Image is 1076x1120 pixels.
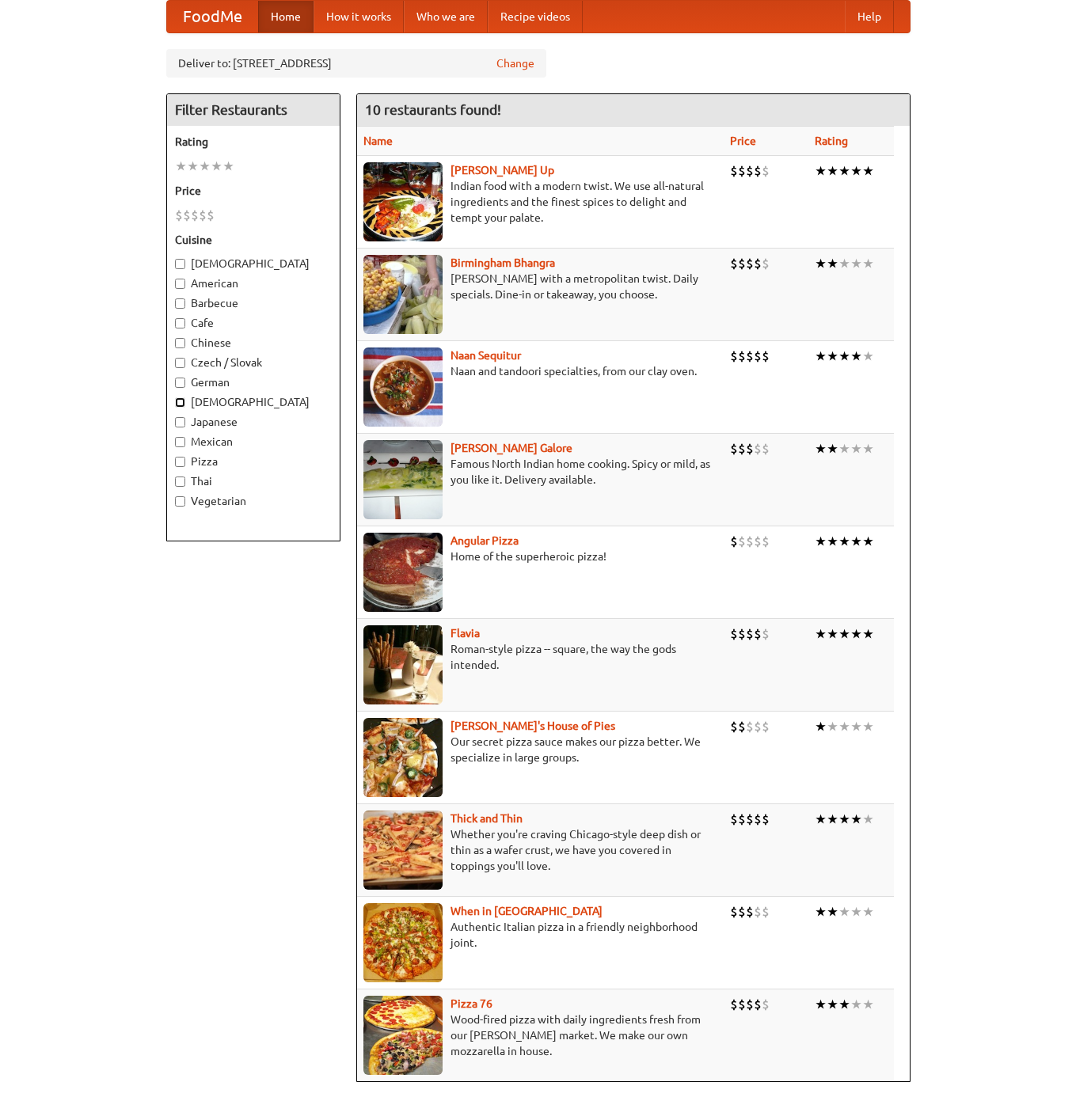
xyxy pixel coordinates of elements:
[850,625,862,643] li: ★
[730,996,738,1013] li: $
[738,718,746,735] li: $
[862,903,874,921] li: ★
[827,996,838,1013] li: ★
[815,533,827,550] li: ★
[451,905,603,917] a: When in [GEOGRAPHIC_DATA]
[827,440,838,457] li: ★
[754,718,762,735] li: $
[762,996,770,1013] li: $
[363,811,443,890] img: thick.jpg
[363,734,718,765] p: Our secret pizza sauce makes our pizza better. We specialize in large groups.
[862,533,874,550] li: ★
[838,255,850,272] li: ★
[363,533,443,612] img: angular.jpg
[827,347,838,365] li: ★
[365,102,501,117] ng-pluralize: 10 restaurants found!
[738,625,746,643] li: $
[850,162,862,180] li: ★
[730,718,738,735] li: $
[827,255,838,272] li: ★
[363,178,718,226] p: Indian food with a modern twist. We use all-natural ingredients and the finest spices to delight ...
[451,997,492,1010] b: Pizza 76
[175,414,332,430] label: Japanese
[175,259,185,269] input: [DEMOGRAPHIC_DATA]
[451,719,615,732] b: [PERSON_NAME]'s House of Pies
[850,440,862,457] li: ★
[451,164,554,177] a: [PERSON_NAME] Up
[738,162,746,180] li: $
[175,338,185,348] input: Chinese
[175,298,185,309] input: Barbecue
[862,811,874,828] li: ★
[838,811,850,828] li: ★
[762,533,770,550] li: $
[762,347,770,365] li: $
[746,347,754,365] li: $
[754,996,762,1013] li: $
[191,207,199,224] li: $
[451,534,519,547] a: Angular Pizza
[746,996,754,1013] li: $
[815,996,827,1013] li: ★
[815,903,827,921] li: ★
[762,440,770,457] li: $
[738,996,746,1013] li: $
[175,275,332,291] label: American
[838,903,850,921] li: ★
[746,903,754,921] li: $
[815,718,827,735] li: ★
[754,347,762,365] li: $
[815,811,827,828] li: ★
[175,232,332,248] h5: Cuisine
[738,811,746,828] li: $
[175,437,185,447] input: Mexican
[862,440,874,457] li: ★
[175,457,185,467] input: Pizza
[175,417,185,427] input: Japanese
[404,1,488,32] a: Who we are
[175,374,332,390] label: German
[838,440,850,457] li: ★
[363,718,443,797] img: luigis.jpg
[175,493,332,509] label: Vegetarian
[730,811,738,828] li: $
[762,625,770,643] li: $
[175,335,332,351] label: Chinese
[451,627,480,640] a: Flavia
[175,397,185,408] input: [DEMOGRAPHIC_DATA]
[862,347,874,365] li: ★
[167,94,340,126] h4: Filter Restaurants
[175,454,332,469] label: Pizza
[862,625,874,643] li: ★
[815,135,848,147] a: Rating
[754,255,762,272] li: $
[738,533,746,550] li: $
[363,919,718,951] p: Authentic Italian pizza in a friendly neighborhood joint.
[730,162,738,180] li: $
[363,996,443,1075] img: pizza76.jpg
[175,256,332,271] label: [DEMOGRAPHIC_DATA]
[258,1,314,32] a: Home
[746,718,754,735] li: $
[451,349,521,362] a: Naan Sequitur
[815,162,827,180] li: ★
[730,440,738,457] li: $
[451,442,572,454] a: [PERSON_NAME] Galore
[862,718,874,735] li: ★
[762,162,770,180] li: $
[850,347,862,365] li: ★
[730,533,738,550] li: $
[754,903,762,921] li: $
[850,903,862,921] li: ★
[222,158,234,175] li: ★
[815,255,827,272] li: ★
[838,347,850,365] li: ★
[762,718,770,735] li: $
[175,358,185,368] input: Czech / Slovak
[175,434,332,450] label: Mexican
[451,256,555,269] b: Birmingham Bhangra
[862,255,874,272] li: ★
[838,162,850,180] li: ★
[838,625,850,643] li: ★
